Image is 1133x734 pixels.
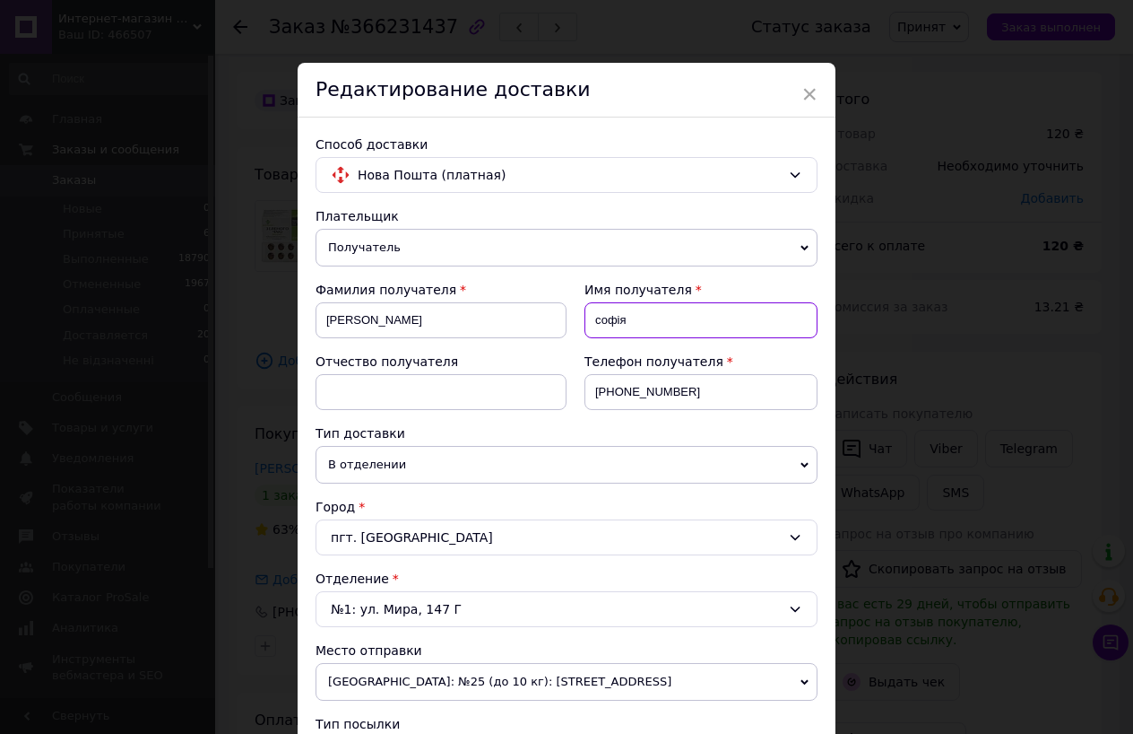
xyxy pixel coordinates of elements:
span: Тип доставки [316,426,405,441]
div: Способ доставки [316,135,817,153]
span: × [801,79,817,109]
div: Город [316,498,817,516]
span: Тип посылки [316,717,400,731]
span: В отделении [316,446,817,484]
span: Нова Пошта (платная) [358,165,781,185]
div: №1: ул. Мира, 147 Г [316,591,817,627]
input: +380 [584,374,817,410]
span: Отчество получателя [316,354,458,369]
span: Имя получателя [584,283,692,297]
span: [GEOGRAPHIC_DATA]: №25 (до 10 кг): [STREET_ADDRESS] [316,663,817,701]
div: Отделение [316,570,817,588]
span: Место отправки [316,643,422,658]
span: Фамилия получателя [316,283,456,297]
span: Плательщик [316,209,399,223]
div: Редактирование доставки [298,63,835,118]
span: Телефон получателя [584,354,723,369]
div: пгт. [GEOGRAPHIC_DATA] [316,520,817,555]
span: Получатель [316,229,817,267]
